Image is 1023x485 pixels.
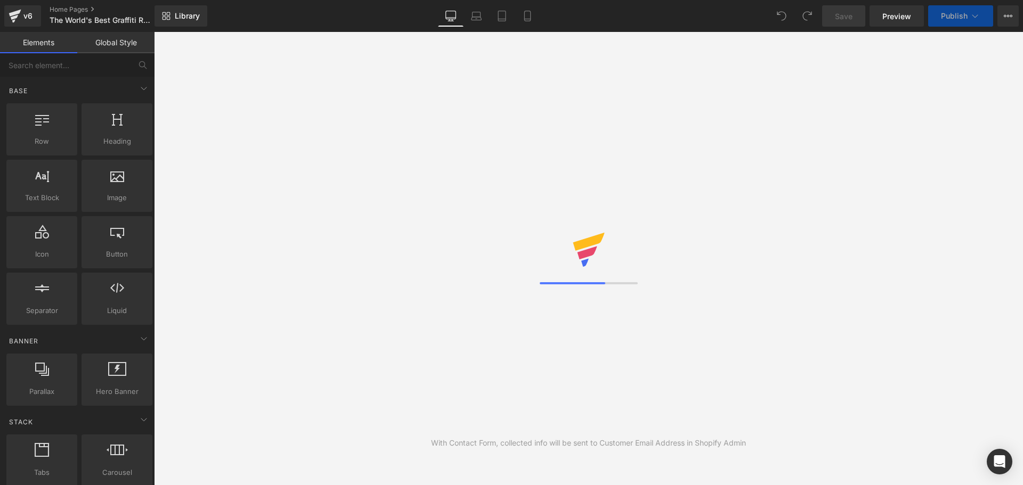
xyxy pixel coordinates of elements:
span: Image [85,192,149,203]
div: v6 [21,9,35,23]
a: Home Pages [50,5,172,14]
span: Base [8,86,29,96]
div: Open Intercom Messenger [987,449,1012,474]
span: Carousel [85,467,149,478]
span: Preview [882,11,911,22]
a: v6 [4,5,41,27]
a: Desktop [438,5,464,27]
span: Hero Banner [85,386,149,397]
a: Mobile [515,5,540,27]
span: Save [835,11,852,22]
span: Library [175,11,200,21]
div: With Contact Form, collected info will be sent to Customer Email Address in Shopify Admin [431,437,746,449]
span: Row [10,136,74,147]
span: Heading [85,136,149,147]
span: Icon [10,249,74,260]
button: Undo [771,5,792,27]
span: Liquid [85,305,149,316]
a: Preview [870,5,924,27]
button: More [997,5,1019,27]
span: Banner [8,336,39,346]
span: Separator [10,305,74,316]
a: Laptop [464,5,489,27]
a: Global Style [77,32,155,53]
span: Tabs [10,467,74,478]
a: Tablet [489,5,515,27]
span: Button [85,249,149,260]
span: Publish [941,12,968,20]
span: Stack [8,417,34,427]
button: Redo [797,5,818,27]
button: Publish [928,5,993,27]
span: The World's Best Graffiti Removal Products [50,16,152,24]
a: New Library [155,5,207,27]
span: Parallax [10,386,74,397]
span: Text Block [10,192,74,203]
